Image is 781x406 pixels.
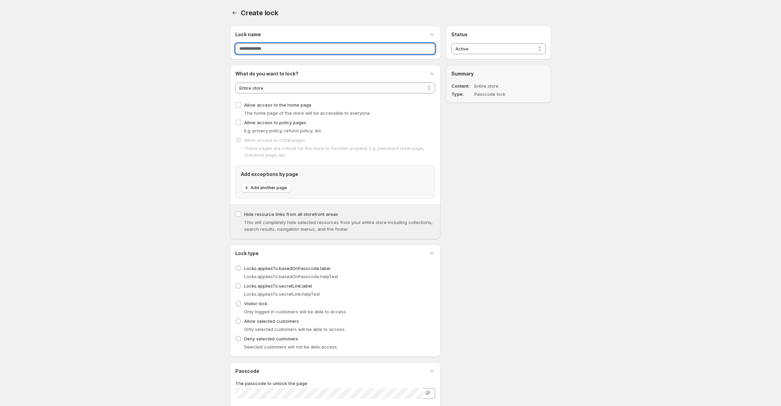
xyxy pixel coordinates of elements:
span: Selected customers will not be able access. [244,344,338,349]
span: Add another page [251,185,287,190]
span: Locks.appliesTo.secretLink.helpText [244,291,320,297]
h2: Passcode [235,368,259,375]
span: Deny selected customers [244,336,298,341]
span: Allow selected customers [244,318,299,324]
span: Locks.appliesTo.secretLink.label [244,283,312,289]
span: The passcode to unlock the page [235,381,307,386]
span: E.g. privacy policy, refund policy, etc. [244,128,323,133]
span: Locks.appliesTo.basedOnPasscode.label [244,266,330,271]
span: Allow access to policy pages [244,120,306,125]
span: Create lock [241,9,278,17]
dt: Content: [451,83,473,89]
h2: What do you want to lock? [235,70,299,77]
span: Only selected customers will be able to access. [244,326,346,332]
dd: Passcode lock [474,91,526,97]
span: Allow access to critial pages [244,137,305,143]
span: Locks.appliesTo.basedOnPasscode.helpText [244,274,338,279]
span: This will completely hide selected resources from your entire store including collections, search... [244,220,433,232]
span: The home page of the store will be accessible to everyone. [244,110,371,116]
h2: Status [451,31,546,38]
h2: Lock name [235,31,261,38]
span: These pages are critical for the store to function properly. E.g. password reset page, checkout p... [244,145,424,158]
span: Visitor lock [244,301,267,306]
button: Add another page [241,183,291,193]
span: Only logged in customers will be able to access. [244,309,347,314]
span: Allow access to the home page [244,102,311,108]
h2: Lock type [235,250,259,257]
dd: Entire store [474,83,526,89]
dt: Type: [451,91,473,97]
h2: Add exceptions by page [241,171,429,178]
h2: Summary [451,70,546,77]
span: Hide resource links from all storefront areas [244,211,338,217]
